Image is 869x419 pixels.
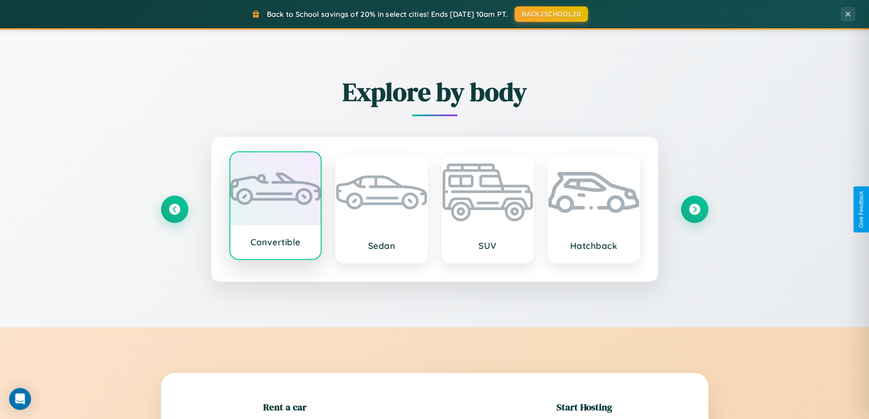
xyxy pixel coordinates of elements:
h2: Explore by body [161,74,708,109]
h3: SUV [452,240,524,251]
h3: Convertible [239,237,312,248]
span: Back to School savings of 20% in select cities! Ends [DATE] 10am PT. [267,10,508,19]
h3: Hatchback [557,240,630,251]
h2: Start Hosting [557,400,612,414]
h3: Sedan [345,240,418,251]
h2: Rent a car [263,400,307,414]
div: Give Feedback [858,191,864,228]
button: BACK2SCHOOL20 [515,6,588,22]
div: Open Intercom Messenger [9,388,31,410]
